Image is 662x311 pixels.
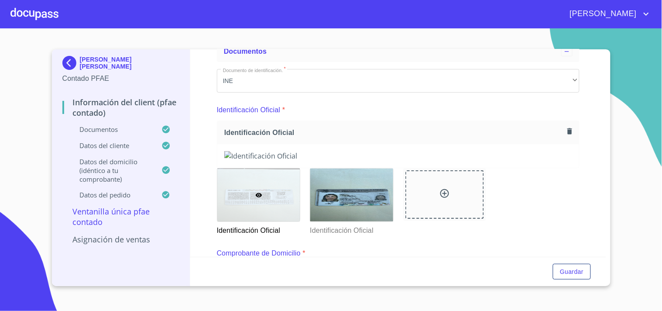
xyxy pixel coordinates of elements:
p: Datos del pedido [62,190,162,199]
img: Identificación Oficial [310,169,393,221]
p: [PERSON_NAME] [PERSON_NAME] [80,56,180,70]
button: account of current user [563,7,652,21]
p: Datos del cliente [62,141,162,150]
span: Documentos [224,48,267,55]
span: Identificación Oficial [224,128,564,137]
div: INE [217,69,580,93]
p: Comprobante de Domicilio [217,248,301,259]
button: Guardar [553,264,590,280]
p: Identificación Oficial [310,222,393,236]
p: Documentos [62,125,162,134]
p: Información del Client (PFAE contado) [62,97,180,118]
img: Docupass spot blue [62,56,80,70]
span: Guardar [560,266,583,277]
p: Identificación Oficial [217,105,281,115]
div: [PERSON_NAME] [PERSON_NAME] [62,56,180,73]
img: Identificación Oficial [224,151,572,161]
p: Contado PFAE [62,73,180,84]
div: Documentos [217,41,580,62]
span: [PERSON_NAME] [563,7,641,21]
p: Datos del domicilio (idéntico a tu comprobante) [62,157,162,183]
p: Identificación Oficial [217,222,300,236]
p: Ventanilla única PFAE contado [62,206,180,227]
p: Asignación de Ventas [62,234,180,245]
